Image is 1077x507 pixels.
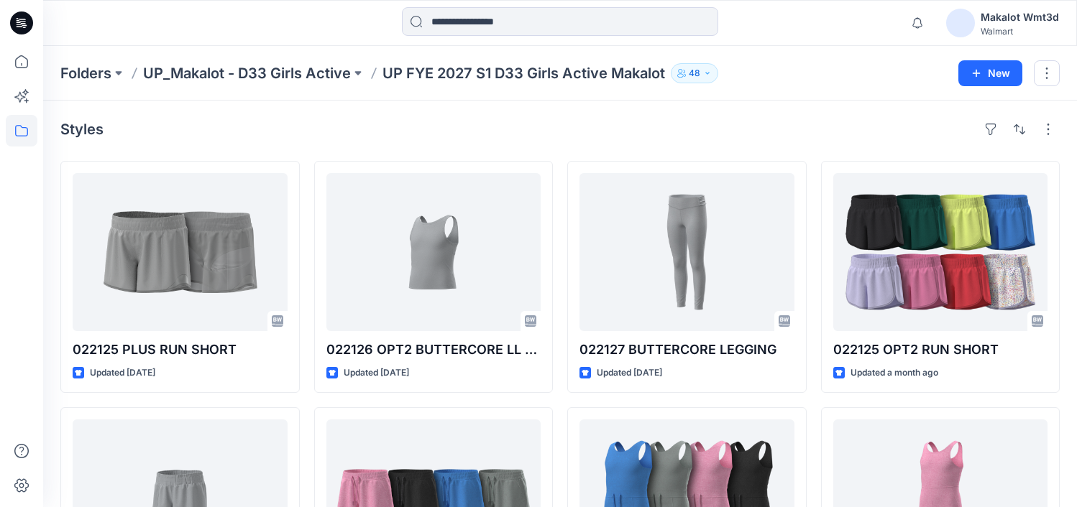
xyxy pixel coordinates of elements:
p: 022125 OPT2 RUN SHORT [833,340,1048,360]
a: 022125 PLUS RUN SHORT [73,173,288,331]
button: 48 [671,63,718,83]
p: Updated [DATE] [344,366,409,381]
a: 022126 OPT2 BUTTERCORE LL BRA [326,173,541,331]
p: 022125 PLUS RUN SHORT [73,340,288,360]
p: 48 [689,65,700,81]
p: Updated [DATE] [597,366,662,381]
p: 022126 OPT2 BUTTERCORE LL BRA [326,340,541,360]
p: Updated [DATE] [90,366,155,381]
p: UP FYE 2027 S1 D33 Girls Active Makalot [382,63,665,83]
h4: Styles [60,121,104,138]
p: Updated a month ago [851,366,938,381]
a: UP_Makalot - D33 Girls Active [143,63,351,83]
p: 022127 BUTTERCORE LEGGING [579,340,794,360]
div: Walmart [981,26,1059,37]
a: 022127 BUTTERCORE LEGGING [579,173,794,331]
a: Folders [60,63,111,83]
div: Makalot Wmt3d [981,9,1059,26]
a: 022125 OPT2 RUN SHORT [833,173,1048,331]
img: avatar [946,9,975,37]
button: New [958,60,1022,86]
